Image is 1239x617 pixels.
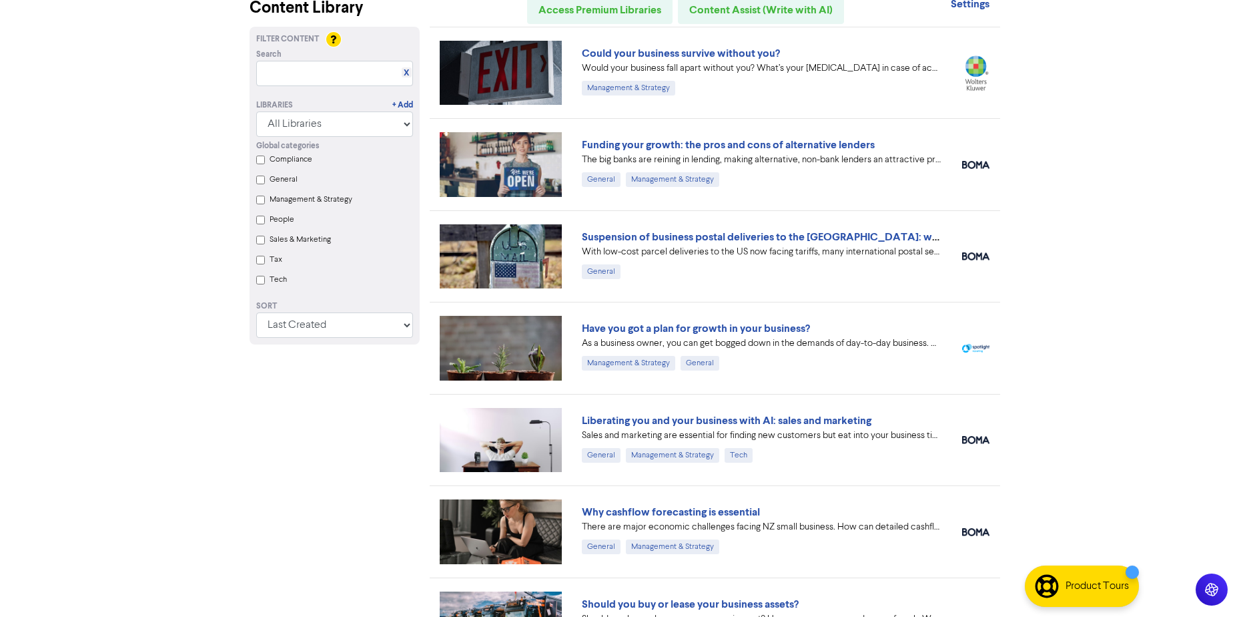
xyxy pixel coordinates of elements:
[582,414,871,427] a: Liberating you and your business with AI: sales and marketing
[582,337,942,351] div: As a business owner, you can get bogged down in the demands of day-to-day business. We can help b...
[582,138,875,152] a: Funding your growth: the pros and cons of alternative lenders
[962,528,989,536] img: boma
[962,161,989,169] img: boma
[681,356,719,371] div: General
[256,99,293,112] div: Libraries
[962,252,989,260] img: boma
[582,356,675,371] div: Management & Strategy
[962,55,989,91] img: wolterskluwer
[270,154,312,166] label: Compliance
[256,140,413,152] div: Global categories
[270,174,298,186] label: General
[392,99,413,112] a: + Add
[582,598,799,611] a: Should you buy or lease your business assets?
[626,172,719,187] div: Management & Strategy
[582,230,1052,244] a: Suspension of business postal deliveries to the [GEOGRAPHIC_DATA]: what options do you have?
[270,254,282,266] label: Tax
[582,520,942,534] div: There are major economic challenges facing NZ small business. How can detailed cashflow forecasti...
[582,505,760,519] a: Why cashflow forecasting is essential
[626,540,719,554] div: Management & Strategy
[962,436,989,444] img: boma
[626,448,719,463] div: Management & Strategy
[256,49,282,61] span: Search
[582,153,942,167] div: The big banks are reining in lending, making alternative, non-bank lenders an attractive proposit...
[582,264,621,279] div: General
[582,47,780,60] a: Could your business survive without you?
[270,214,294,226] label: People
[725,448,753,463] div: Tech
[270,194,352,206] label: Management & Strategy
[582,322,810,335] a: Have you got a plan for growth in your business?
[582,172,621,187] div: General
[582,540,621,554] div: General
[582,81,675,95] div: Management & Strategy
[270,234,331,246] label: Sales & Marketing
[1172,553,1239,617] iframe: Chat Widget
[582,448,621,463] div: General
[256,300,413,313] div: Sort
[256,33,413,45] div: Filter Content
[270,274,287,286] label: Tech
[582,61,942,75] div: Would your business fall apart without you? What’s your Plan B in case of accident, illness, or j...
[404,68,409,78] a: X
[962,344,989,353] img: spotlight
[582,245,942,259] div: With low-cost parcel deliveries to the US now facing tariffs, many international postal services ...
[582,429,942,443] div: Sales and marketing are essential for finding new customers but eat into your business time. We e...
